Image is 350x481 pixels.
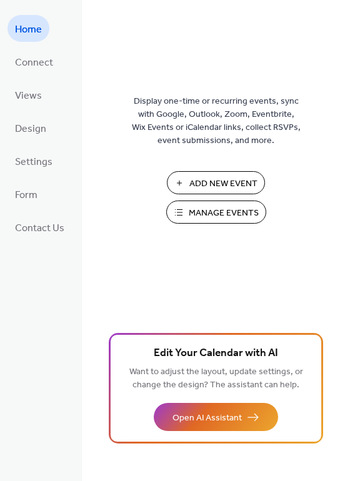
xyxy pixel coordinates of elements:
a: Home [7,15,49,42]
span: Want to adjust the layout, update settings, or change the design? The assistant can help. [129,364,303,394]
button: Add New Event [167,171,265,194]
span: Contact Us [15,219,64,238]
span: Home [15,20,42,39]
button: Open AI Assistant [154,403,278,431]
span: Connect [15,53,53,72]
span: Edit Your Calendar with AI [154,345,278,362]
a: Views [7,81,49,108]
a: Connect [7,48,61,75]
a: Form [7,181,45,207]
span: Add New Event [189,177,257,191]
span: Form [15,186,37,205]
button: Manage Events [166,201,266,224]
span: Views [15,86,42,106]
a: Settings [7,147,60,174]
a: Design [7,114,54,141]
span: Open AI Assistant [172,412,242,425]
span: Design [15,119,46,139]
span: Manage Events [189,207,259,220]
span: Display one-time or recurring events, sync with Google, Outlook, Zoom, Eventbrite, Wix Events or ... [132,95,301,147]
span: Settings [15,152,52,172]
a: Contact Us [7,214,72,241]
